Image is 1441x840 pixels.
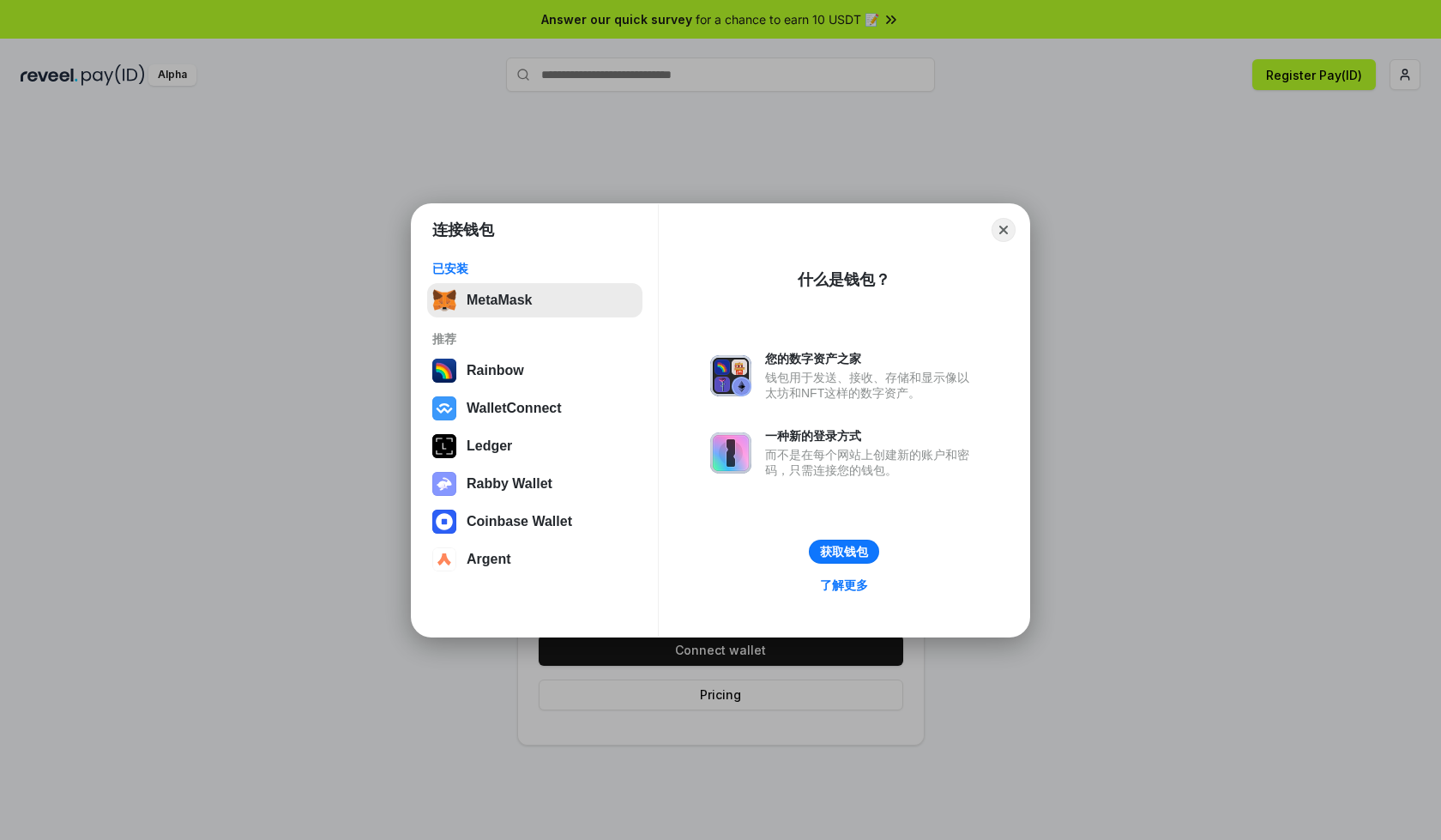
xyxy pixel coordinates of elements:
[432,288,456,312] img: svg+xml,%3Csvg%20fill%3D%22none%22%20height%3D%2233%22%20viewBox%3D%220%200%2035%2033%22%20width%...
[992,218,1016,242] button: Close
[765,428,978,444] div: 一种新的登录方式
[467,438,512,454] div: Ledger
[427,505,642,539] button: Coinbase Wallet
[432,331,637,347] div: 推荐
[427,542,642,577] button: Argent
[432,472,456,496] img: svg+xml,%3Csvg%20xmlns%3D%22http%3A%2F%2Fwww.w3.org%2F2000%2Fsvg%22%20fill%3D%22none%22%20viewBox...
[432,359,456,383] img: svg+xml,%3Csvg%20width%3D%22120%22%20height%3D%22120%22%20viewBox%3D%220%200%20120%20120%22%20fil...
[820,577,868,593] div: 了解更多
[467,401,562,416] div: WalletConnect
[467,293,532,308] div: MetaMask
[432,510,456,534] img: svg+xml,%3Csvg%20width%3D%2228%22%20height%3D%2228%22%20viewBox%3D%220%200%2028%2028%22%20fill%3D...
[765,447,978,478] div: 而不是在每个网站上创建新的账户和密码，只需连接您的钱包。
[432,261,637,276] div: 已安装
[820,544,868,559] div: 获取钱包
[432,434,456,458] img: svg+xml,%3Csvg%20xmlns%3D%22http%3A%2F%2Fwww.w3.org%2F2000%2Fsvg%22%20width%3D%2228%22%20height%3...
[765,351,978,366] div: 您的数字资产之家
[427,283,642,317] button: MetaMask
[710,355,751,396] img: svg+xml,%3Csvg%20xmlns%3D%22http%3A%2F%2Fwww.w3.org%2F2000%2Fsvg%22%20fill%3D%22none%22%20viewBox...
[432,547,456,571] img: svg+xml,%3Csvg%20width%3D%2228%22%20height%3D%2228%22%20viewBox%3D%220%200%2028%2028%22%20fill%3D...
[467,476,552,492] div: Rabby Wallet
[427,467,642,501] button: Rabby Wallet
[467,363,524,378] div: Rainbow
[427,354,642,388] button: Rainbow
[427,429,642,463] button: Ledger
[798,269,890,290] div: 什么是钱包？
[467,514,572,529] div: Coinbase Wallet
[809,540,879,564] button: 获取钱包
[710,432,751,474] img: svg+xml,%3Csvg%20xmlns%3D%22http%3A%2F%2Fwww.w3.org%2F2000%2Fsvg%22%20fill%3D%22none%22%20viewBox...
[810,574,878,596] a: 了解更多
[432,396,456,420] img: svg+xml,%3Csvg%20width%3D%2228%22%20height%3D%2228%22%20viewBox%3D%220%200%2028%2028%22%20fill%3D...
[427,391,642,426] button: WalletConnect
[765,370,978,401] div: 钱包用于发送、接收、存储和显示像以太坊和NFT这样的数字资产。
[467,552,511,567] div: Argent
[432,220,494,240] h1: 连接钱包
